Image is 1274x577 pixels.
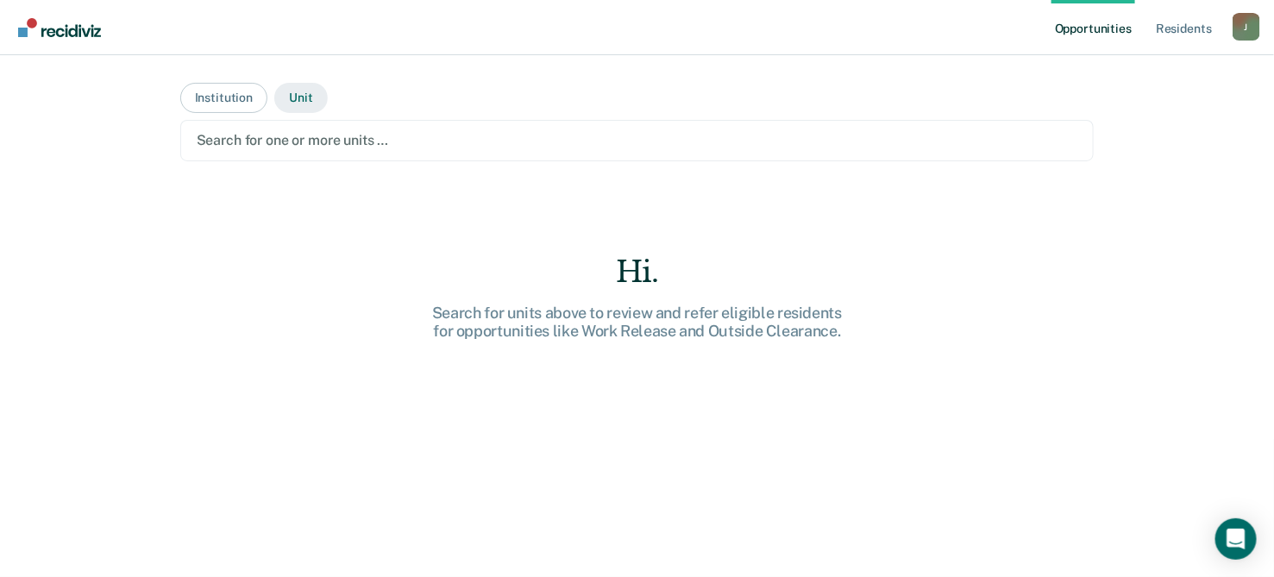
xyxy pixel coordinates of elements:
img: Recidiviz [18,18,101,37]
div: J [1233,13,1260,41]
div: Hi. [361,254,913,290]
div: Open Intercom Messenger [1215,518,1257,560]
button: Institution [180,83,267,113]
button: Unit [274,83,327,113]
div: Search for units above to review and refer eligible residents for opportunities like Work Release... [361,304,913,341]
button: Profile dropdown button [1233,13,1260,41]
